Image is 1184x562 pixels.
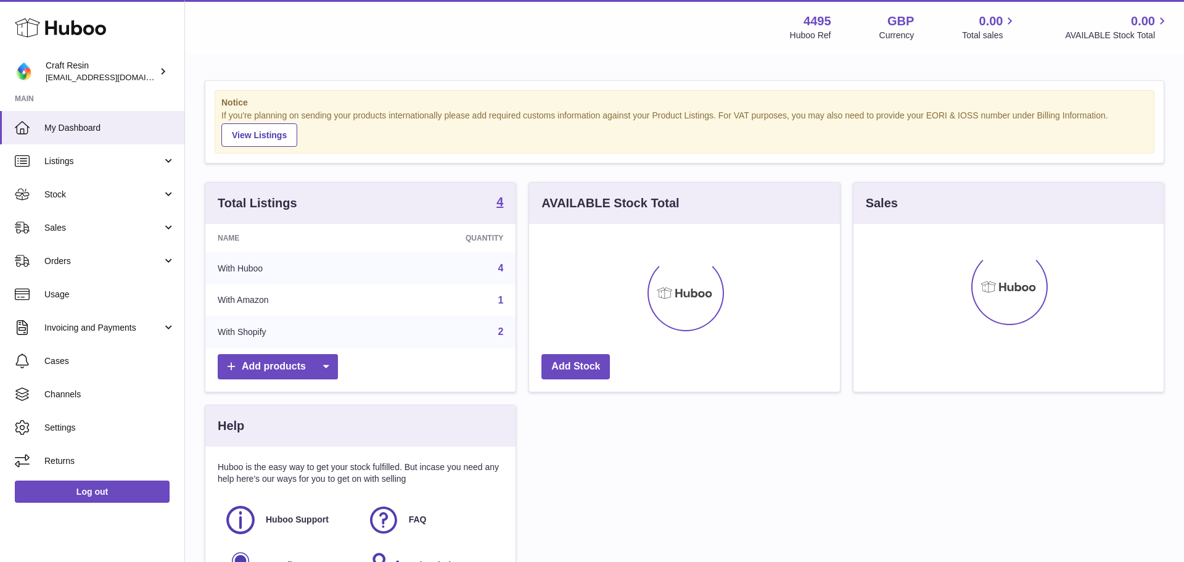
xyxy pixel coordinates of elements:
a: 0.00 Total sales [962,13,1017,41]
a: 4 [496,196,503,210]
a: FAQ [367,503,498,537]
strong: GBP [887,13,914,30]
p: Huboo is the easy way to get your stock fulfilled. But incase you need any help here's our ways f... [218,461,503,485]
a: Add products [218,354,338,379]
a: Huboo Support [224,503,355,537]
img: internalAdmin-4495@internal.huboo.com [15,62,33,81]
span: AVAILABLE Stock Total [1065,30,1169,41]
h3: AVAILABLE Stock Total [541,195,679,212]
span: Orders [44,255,162,267]
strong: 4 [496,196,503,208]
th: Quantity [375,224,516,252]
a: View Listings [221,123,297,147]
div: Craft Resin [46,60,157,83]
td: With Amazon [205,284,375,316]
a: 1 [498,295,503,305]
span: Sales [44,222,162,234]
a: Log out [15,481,170,503]
strong: Notice [221,97,1148,109]
span: [EMAIL_ADDRESS][DOMAIN_NAME] [46,72,181,82]
div: If you're planning on sending your products internationally please add required customs informati... [221,110,1148,147]
span: Settings [44,422,175,434]
a: 0.00 AVAILABLE Stock Total [1065,13,1169,41]
span: Invoicing and Payments [44,322,162,334]
h3: Help [218,418,244,434]
span: 0.00 [1131,13,1155,30]
th: Name [205,224,375,252]
h3: Sales [866,195,898,212]
a: Add Stock [541,354,610,379]
span: Channels [44,389,175,400]
a: 2 [498,326,503,337]
td: With Huboo [205,252,375,284]
span: Huboo Support [266,514,329,526]
div: Huboo Ref [790,30,831,41]
td: With Shopify [205,316,375,348]
span: Usage [44,289,175,300]
h3: Total Listings [218,195,297,212]
span: Cases [44,355,175,367]
span: FAQ [409,514,427,526]
span: Total sales [962,30,1017,41]
strong: 4495 [804,13,831,30]
div: Currency [879,30,915,41]
span: My Dashboard [44,122,175,134]
span: Listings [44,155,162,167]
a: 4 [498,263,503,273]
span: Returns [44,455,175,467]
span: 0.00 [979,13,1003,30]
span: Stock [44,189,162,200]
